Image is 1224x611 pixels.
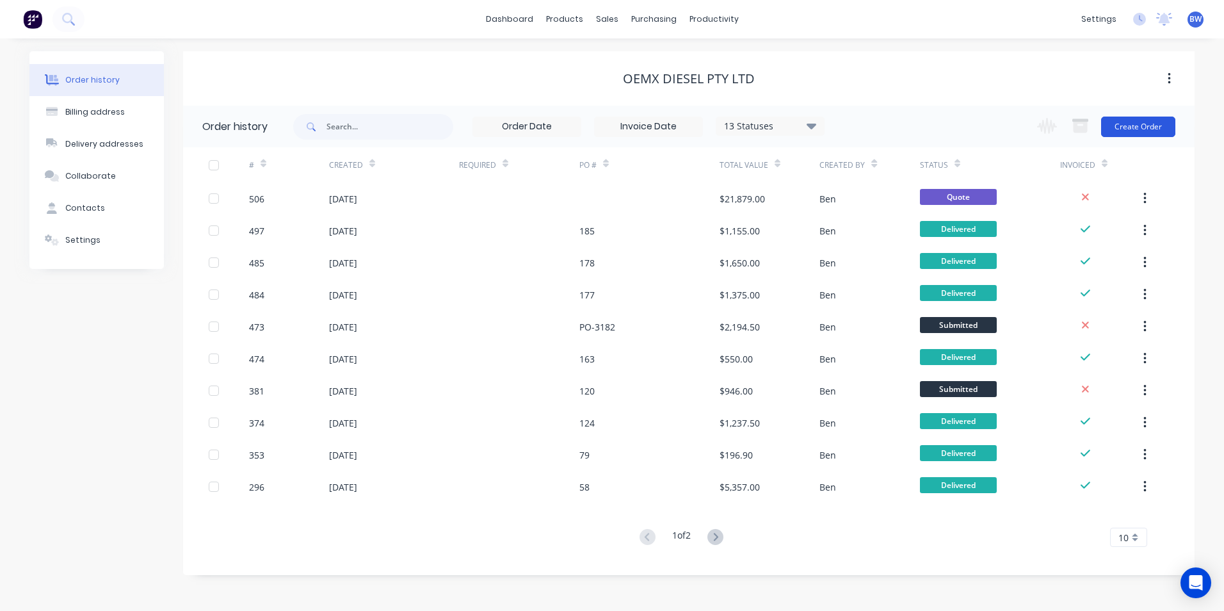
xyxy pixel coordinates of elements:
div: Order history [202,119,268,134]
div: products [540,10,590,29]
div: Status [920,159,948,171]
div: 177 [579,288,595,302]
span: 10 [1118,531,1129,544]
div: 185 [579,224,595,238]
div: $196.90 [720,448,753,462]
div: $5,357.00 [720,480,760,494]
div: Created [329,159,363,171]
div: Created By [819,147,919,183]
input: Invoice Date [595,117,702,136]
span: Submitted [920,317,997,333]
div: 163 [579,352,595,366]
div: Status [920,147,1060,183]
span: Submitted [920,381,997,397]
div: Invoiced [1060,147,1140,183]
img: Factory [23,10,42,29]
div: Ben [819,480,836,494]
button: Create Order [1101,117,1175,137]
div: [DATE] [329,224,357,238]
div: 296 [249,480,264,494]
div: Total Value [720,159,768,171]
div: 178 [579,256,595,270]
div: productivity [683,10,745,29]
div: 374 [249,416,264,430]
span: Delivered [920,413,997,429]
div: [DATE] [329,384,357,398]
div: Contacts [65,202,105,214]
div: Ben [819,384,836,398]
div: Ben [819,448,836,462]
div: $946.00 [720,384,753,398]
div: 120 [579,384,595,398]
div: 353 [249,448,264,462]
div: Required [459,147,579,183]
button: Settings [29,224,164,256]
div: [DATE] [329,480,357,494]
a: dashboard [479,10,540,29]
button: Order history [29,64,164,96]
div: Billing address [65,106,125,118]
span: Quote [920,189,997,205]
span: Delivered [920,445,997,461]
div: PO-3182 [579,320,615,334]
div: purchasing [625,10,683,29]
div: 474 [249,352,264,366]
div: Settings [65,234,101,246]
div: 124 [579,416,595,430]
input: Search... [326,114,453,140]
div: $21,879.00 [720,192,765,206]
div: [DATE] [329,288,357,302]
div: [DATE] [329,192,357,206]
div: Delivery addresses [65,138,143,150]
div: $2,194.50 [720,320,760,334]
div: Order history [65,74,120,86]
div: [DATE] [329,448,357,462]
div: [DATE] [329,256,357,270]
div: Required [459,159,496,171]
div: PO # [579,147,720,183]
div: Open Intercom Messenger [1180,567,1211,598]
div: 506 [249,192,264,206]
div: Total Value [720,147,819,183]
span: BW [1189,13,1202,25]
div: $1,650.00 [720,256,760,270]
button: Delivery addresses [29,128,164,160]
div: 473 [249,320,264,334]
div: Created [329,147,459,183]
div: # [249,147,329,183]
div: Ben [819,320,836,334]
span: Delivered [920,221,997,237]
button: Contacts [29,192,164,224]
span: Delivered [920,477,997,493]
span: Delivered [920,349,997,365]
div: [DATE] [329,352,357,366]
div: 1 of 2 [672,528,691,547]
div: 485 [249,256,264,270]
button: Collaborate [29,160,164,192]
div: 484 [249,288,264,302]
div: PO # [579,159,597,171]
div: Ben [819,224,836,238]
div: Ben [819,352,836,366]
div: 381 [249,384,264,398]
div: Ben [819,416,836,430]
div: $550.00 [720,352,753,366]
div: 13 Statuses [716,119,824,133]
button: Billing address [29,96,164,128]
div: Ben [819,256,836,270]
div: [DATE] [329,320,357,334]
div: sales [590,10,625,29]
div: $1,155.00 [720,224,760,238]
div: Ben [819,192,836,206]
div: [DATE] [329,416,357,430]
div: Invoiced [1060,159,1095,171]
div: 79 [579,448,590,462]
div: settings [1075,10,1123,29]
div: $1,375.00 [720,288,760,302]
div: 497 [249,224,264,238]
span: Delivered [920,285,997,301]
div: Ben [819,288,836,302]
div: OEMX Diesel Pty Ltd [623,71,755,86]
div: $1,237.50 [720,416,760,430]
div: # [249,159,254,171]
